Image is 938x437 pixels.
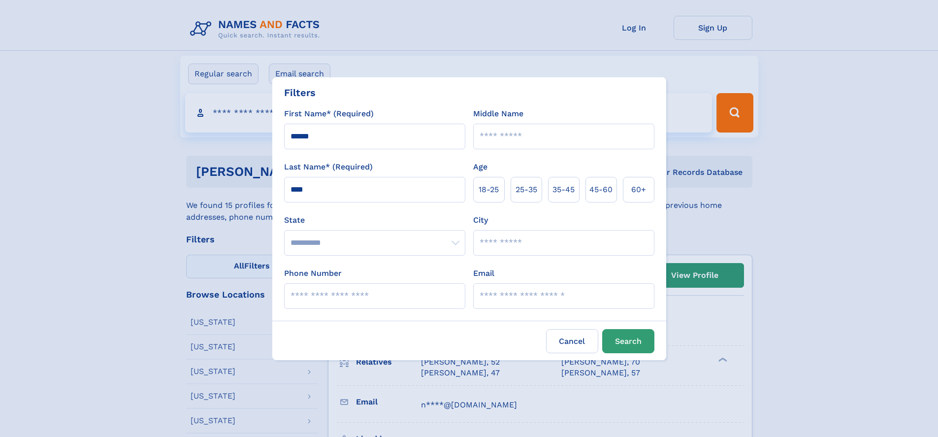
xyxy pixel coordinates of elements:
[631,184,646,196] span: 60+
[479,184,499,196] span: 18‑25
[284,161,373,173] label: Last Name* (Required)
[516,184,537,196] span: 25‑35
[284,214,465,226] label: State
[602,329,654,353] button: Search
[473,108,523,120] label: Middle Name
[546,329,598,353] label: Cancel
[473,214,488,226] label: City
[284,108,374,120] label: First Name* (Required)
[473,161,487,173] label: Age
[552,184,575,196] span: 35‑45
[473,268,494,279] label: Email
[589,184,613,196] span: 45‑60
[284,85,316,100] div: Filters
[284,268,342,279] label: Phone Number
